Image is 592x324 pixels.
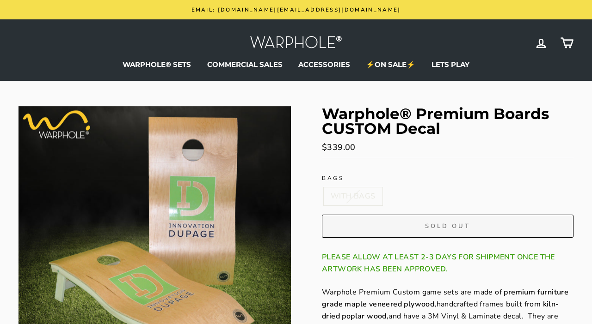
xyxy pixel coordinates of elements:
[250,33,342,53] img: Warphole
[434,299,436,309] span: ,
[18,58,573,72] ul: Primary
[322,142,356,153] span: $339.00
[425,58,476,72] a: LETS PLAY
[21,5,571,15] a: Email: [DOMAIN_NAME][EMAIL_ADDRESS][DOMAIN_NAME]
[322,215,573,238] button: Sold Out
[359,58,422,72] a: ⚡ON SALE⚡
[200,58,290,72] a: COMMERCIAL SALES
[425,222,470,230] span: Sold Out
[322,252,555,274] strong: PLEASE ALLOW AT LEAST 2-3 DAYS FOR SHIPMENT ONCE THE ARTWORK HAS BEEN APPROVED.
[322,299,559,321] strong: kiln-dried poplar wood,
[291,58,357,72] a: ACCESSORIES
[324,187,382,206] label: WITH BAGS
[322,174,573,183] label: BAGS
[116,58,198,72] a: WARPHOLE® SETS
[322,106,573,136] h1: Warphole® Premium Boards CUSTOM Decal
[191,6,401,13] span: Email: [DOMAIN_NAME][EMAIL_ADDRESS][DOMAIN_NAME]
